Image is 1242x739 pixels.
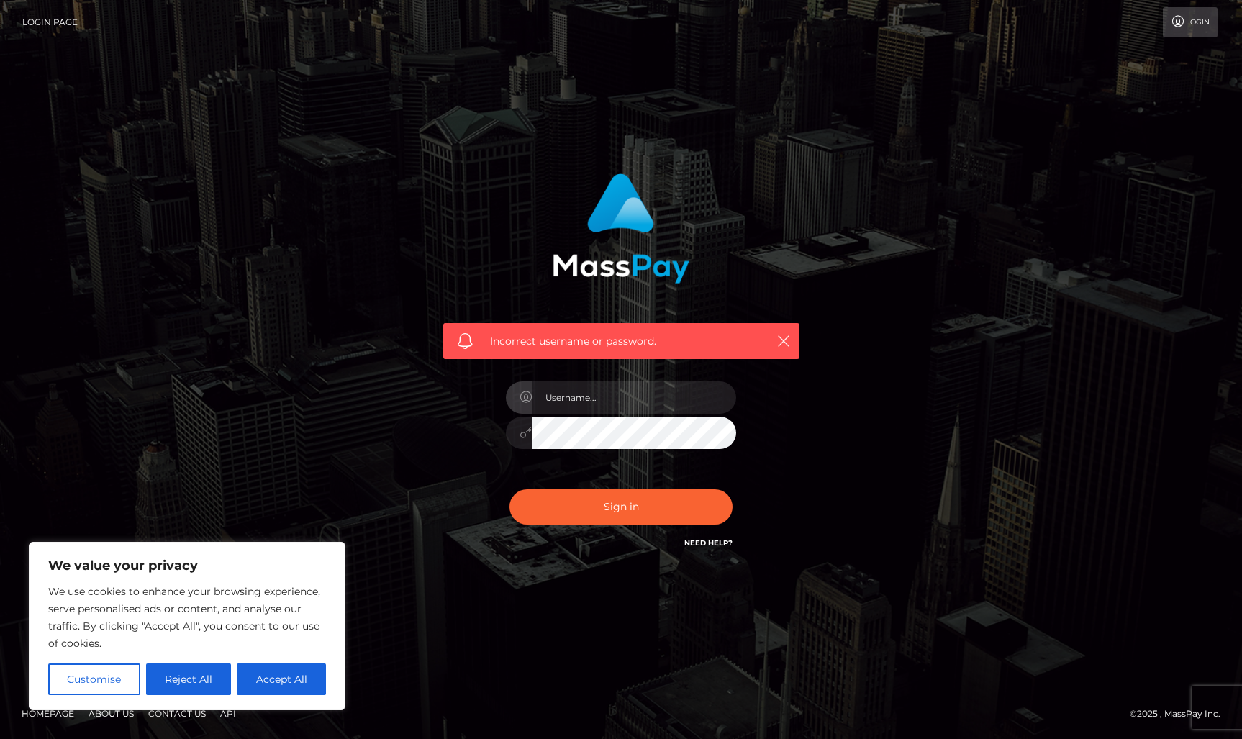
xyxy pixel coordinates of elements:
[237,663,326,695] button: Accept All
[48,663,140,695] button: Customise
[29,542,345,710] div: We value your privacy
[1130,706,1231,722] div: © 2025 , MassPay Inc.
[48,583,326,652] p: We use cookies to enhance your browsing experience, serve personalised ads or content, and analys...
[490,334,753,349] span: Incorrect username or password.
[509,489,733,525] button: Sign in
[142,702,212,725] a: Contact Us
[16,702,80,725] a: Homepage
[1163,7,1218,37] a: Login
[684,538,733,548] a: Need Help?
[83,702,140,725] a: About Us
[22,7,78,37] a: Login Page
[146,663,232,695] button: Reject All
[532,381,736,414] input: Username...
[48,557,326,574] p: We value your privacy
[553,173,689,284] img: MassPay Login
[214,702,242,725] a: API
